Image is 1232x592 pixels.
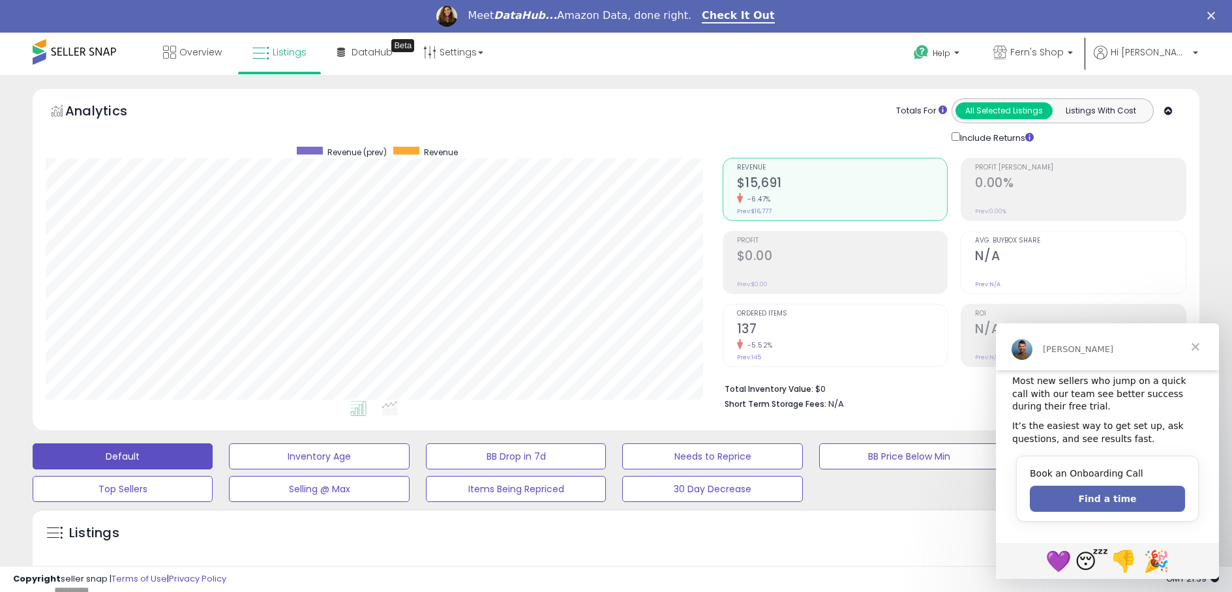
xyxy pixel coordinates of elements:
i: Get Help [913,44,929,61]
a: Listings [243,33,316,72]
a: Help [903,35,972,75]
button: Default [33,443,213,469]
button: BB Price Below Min [819,443,999,469]
span: Help [933,48,950,59]
h2: $15,691 [737,175,948,193]
button: Items Being Repriced [426,476,606,502]
button: Listings With Cost [1052,102,1149,119]
i: DataHub... [494,9,557,22]
a: Overview [153,33,232,72]
small: -5.52% [743,340,773,350]
small: Prev: $0.00 [737,280,768,288]
h2: N/A [975,321,1186,339]
div: Close [1207,12,1220,20]
span: Profit [PERSON_NAME] [975,164,1186,171]
span: Revenue (prev) [327,147,387,158]
h2: 0.00% [975,175,1186,193]
iframe: Intercom live chat message [996,323,1219,579]
a: DataHub [327,33,402,72]
span: Profit [737,237,948,244]
button: Selling @ Max [229,476,409,502]
small: Prev: $16,777 [737,207,772,215]
a: Settings [413,33,493,72]
h5: Analytics [65,102,153,123]
a: Hi [PERSON_NAME] [1094,46,1198,75]
small: Prev: 145 [737,353,761,361]
a: Check It Out [702,9,775,23]
span: Avg. Buybox Share [975,237,1186,244]
div: seller snap | | [13,573,226,585]
li: $0 [725,380,1177,396]
button: BB Drop in 7d [426,443,606,469]
a: Privacy Policy [169,572,226,585]
img: Profile image for Georgie [436,6,457,27]
button: Needs to Reprice [622,443,802,469]
h2: 137 [737,321,948,339]
span: Hi [PERSON_NAME] [1111,46,1189,59]
span: DataHub [352,46,393,59]
div: Totals For [896,105,947,117]
button: Inventory Age [229,443,409,469]
button: Top Sellers [33,476,213,502]
h2: $0.00 [737,248,948,266]
span: Overview [179,46,222,59]
span: N/A [828,398,844,410]
button: All Selected Listings [955,102,1053,119]
h2: N/A [975,248,1186,266]
span: Fern's Shop [1010,46,1064,59]
span: Listings [273,46,307,59]
small: Prev: N/A [975,353,1000,361]
small: Prev: 0.00% [975,207,1006,215]
b: Total Inventory Value: [725,383,813,394]
small: -6.47% [743,194,771,204]
a: Fern's Shop [984,33,1083,75]
h5: Listings [69,524,119,542]
a: Terms of Use [112,572,167,585]
b: Short Term Storage Fees: [725,398,826,409]
strong: Copyright [13,572,61,585]
span: Ordered Items [737,310,948,318]
div: Meet Amazon Data, done right. [468,9,691,22]
div: Tooltip anchor [391,39,414,52]
span: Revenue [424,147,458,158]
span: ROI [975,310,1186,318]
span: Revenue [737,164,948,171]
small: Prev: N/A [975,280,1000,288]
div: Include Returns [942,130,1049,145]
button: 30 Day Decrease [622,476,802,502]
